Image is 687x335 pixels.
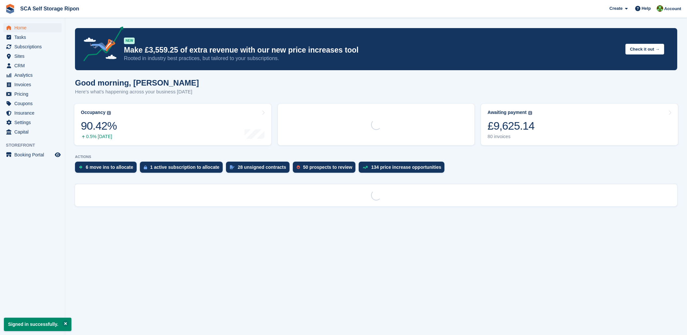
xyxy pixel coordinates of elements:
[3,89,62,99] a: menu
[3,71,62,80] a: menu
[54,151,62,159] a: Preview store
[86,165,133,170] div: 6 move ins to allocate
[75,155,677,159] p: ACTIONS
[14,33,53,42] span: Tasks
[14,71,53,80] span: Analytics
[293,162,359,176] a: 50 prospects to review
[238,165,286,170] div: 28 unsigned contracts
[3,150,62,159] a: menu
[14,89,53,99] span: Pricing
[481,104,678,145] a: Awaiting payment £9,625.14 80 invoices
[81,134,117,139] div: 0.5% [DATE]
[14,52,53,61] span: Sites
[79,165,82,169] img: move_ins_to_allocate_icon-fdf77a2bb77ea45bf5b3d319d69a93e2d87916cf1d5bf7949dd705db3b84f3ca.svg
[14,108,53,118] span: Insurance
[3,127,62,136] a: menu
[14,42,53,51] span: Subscriptions
[664,6,681,12] span: Account
[297,165,300,169] img: prospect-51fa495bee0391a8d652442698ab0144808aea92771e9ea1ae160a38d050c398.svg
[359,162,448,176] a: 134 price increase opportunities
[144,165,147,169] img: active_subscription_to_allocate_icon-d502201f5373d7db506a760aba3b589e785aa758c864c3986d89f69b8ff3...
[657,5,663,12] img: Kelly Neesham
[75,162,140,176] a: 6 move ins to allocate
[124,38,135,44] div: NEW
[609,5,622,12] span: Create
[3,33,62,42] a: menu
[18,3,82,14] a: SCA Self Storage Ripon
[81,110,105,115] div: Occupancy
[625,44,664,55] button: Check it out →
[107,111,111,115] img: icon-info-grey-7440780725fd019a000dd9b08b2336e03edf1995a4989e88bcd33f0948082b44.svg
[124,55,620,62] p: Rooted in industry best practices, but tailored to your subscriptions.
[642,5,651,12] span: Help
[3,52,62,61] a: menu
[6,142,65,149] span: Storefront
[14,127,53,136] span: Capital
[487,134,534,139] div: 80 invoices
[3,108,62,118] a: menu
[3,99,62,108] a: menu
[528,111,532,115] img: icon-info-grey-7440780725fd019a000dd9b08b2336e03edf1995a4989e88bcd33f0948082b44.svg
[4,318,71,331] p: Signed in successfully.
[140,162,226,176] a: 1 active subscription to allocate
[226,162,293,176] a: 28 unsigned contracts
[124,45,620,55] p: Make £3,559.25 of extra revenue with our new price increases tool
[487,110,527,115] div: Awaiting payment
[75,78,199,87] h1: Good morning, [PERSON_NAME]
[14,80,53,89] span: Invoices
[3,80,62,89] a: menu
[81,119,117,133] div: 90.42%
[14,99,53,108] span: Coupons
[3,61,62,70] a: menu
[14,61,53,70] span: CRM
[3,42,62,51] a: menu
[371,165,441,170] div: 134 price increase opportunities
[363,166,368,169] img: price_increase_opportunities-93ffe204e8149a01c8c9dc8f82e8f89637d9d84a8eef4429ea346261dce0b2c0.svg
[74,104,271,145] a: Occupancy 90.42% 0.5% [DATE]
[14,23,53,32] span: Home
[3,118,62,127] a: menu
[75,88,199,96] p: Here's what's happening across your business [DATE]
[303,165,352,170] div: 50 prospects to review
[487,119,534,133] div: £9,625.14
[5,4,15,14] img: stora-icon-8386f47178a22dfd0bd8f6a31ec36ba5ce8667c1dd55bd0f319d3a0aa187defe.svg
[150,165,219,170] div: 1 active subscription to allocate
[3,23,62,32] a: menu
[78,26,124,64] img: price-adjustments-announcement-icon-8257ccfd72463d97f412b2fc003d46551f7dbcb40ab6d574587a9cd5c0d94...
[14,118,53,127] span: Settings
[230,165,234,169] img: contract_signature_icon-13c848040528278c33f63329250d36e43548de30e8caae1d1a13099fd9432cc5.svg
[14,150,53,159] span: Booking Portal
